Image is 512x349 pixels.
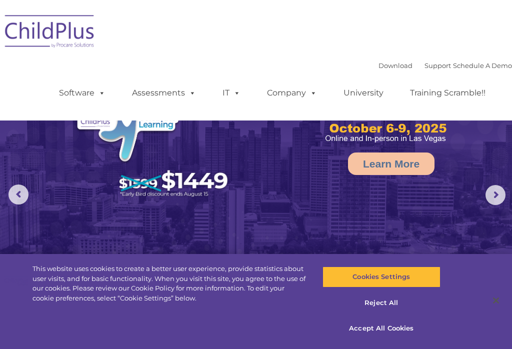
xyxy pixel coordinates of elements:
a: Schedule A Demo [453,61,512,69]
a: Training Scramble!! [400,83,495,103]
a: Software [49,83,115,103]
a: University [333,83,393,103]
a: Download [378,61,412,69]
div: This website uses cookies to create a better user experience, provide statistics about user visit... [32,264,307,303]
button: Cookies Settings [322,266,440,287]
button: Accept All Cookies [322,318,440,339]
button: Close [485,289,507,311]
a: Company [257,83,327,103]
a: Support [424,61,451,69]
a: Assessments [122,83,206,103]
button: Reject All [322,292,440,313]
a: IT [212,83,250,103]
font: | [378,61,512,69]
a: Learn More [348,152,434,175]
